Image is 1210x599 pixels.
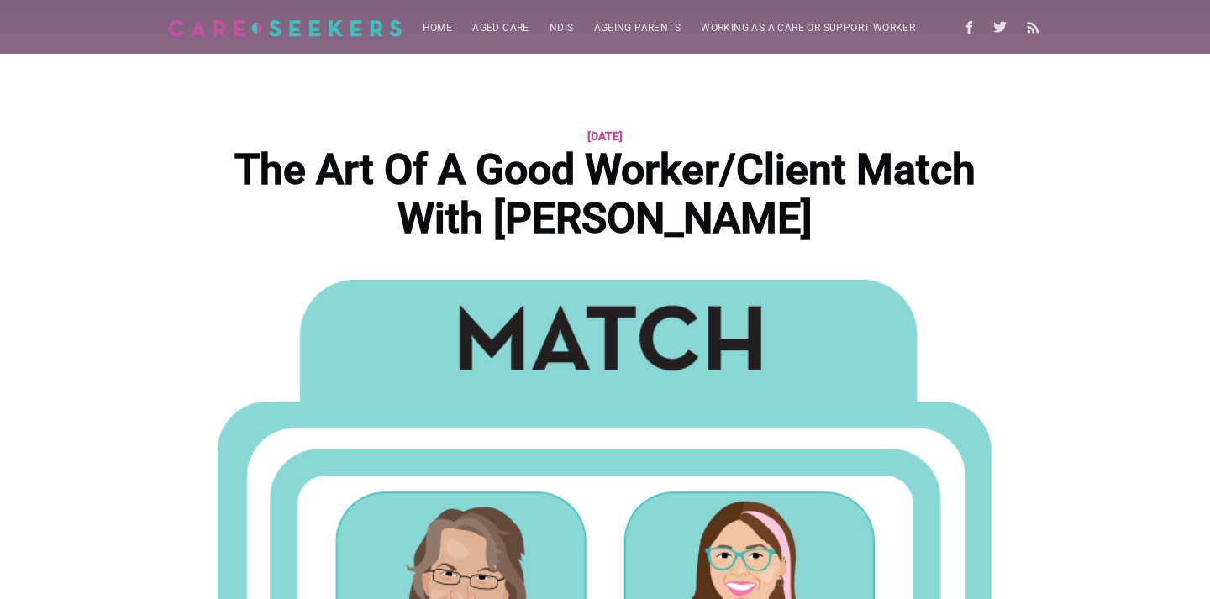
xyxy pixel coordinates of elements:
[539,12,584,45] a: NDIS
[691,12,925,45] a: Working as a care or support worker
[168,19,402,37] img: Careseekers
[584,12,692,45] a: Ageing parents
[413,12,463,45] a: Home
[204,146,1006,243] h1: The Art Of A Good Worker/Client Match With [PERSON_NAME]
[587,126,623,146] time: [DATE]
[462,12,539,45] a: Aged Care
